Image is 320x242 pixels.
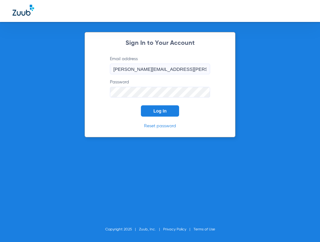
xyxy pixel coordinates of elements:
button: Log In [141,105,179,117]
a: Terms of Use [194,228,215,231]
iframe: Chat Widget [289,212,320,242]
li: Zuub, Inc. [139,226,163,233]
label: Password [110,79,210,97]
span: Log In [153,108,167,113]
label: Email address [110,56,210,74]
h2: Sign In to Your Account [101,40,219,46]
input: Email address [110,64,210,74]
input: Password [110,87,210,97]
li: Copyright 2025 [105,226,139,233]
a: Reset password [144,124,176,128]
img: Zuub Logo [13,5,34,16]
a: Privacy Policy [163,228,186,231]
